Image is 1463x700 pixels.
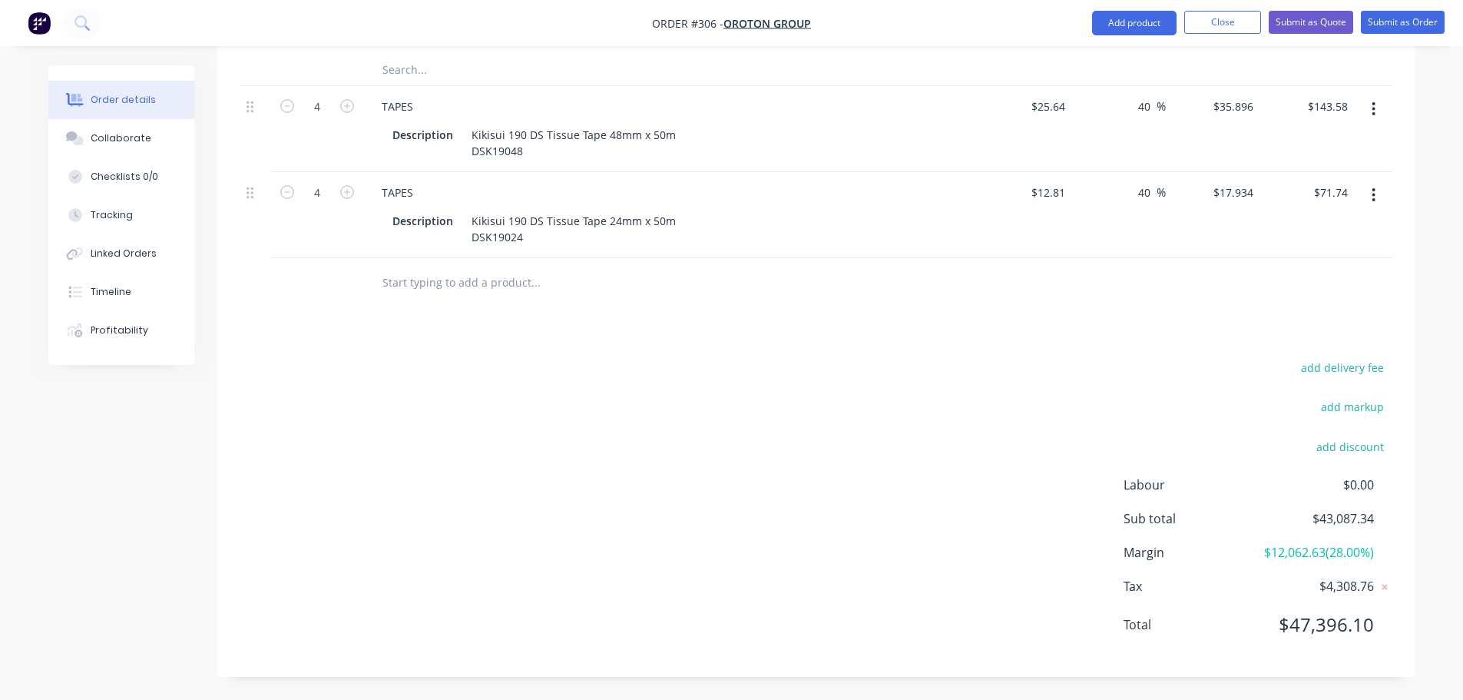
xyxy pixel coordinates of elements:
div: Kikisui 190 DS Tissue Tape 48mm x 50m DSK19048 [465,124,682,162]
button: add delivery fee [1293,357,1392,378]
button: Timeline [48,273,194,311]
span: Order #306 - [652,16,723,31]
button: add markup [1313,396,1392,417]
div: Checklists 0/0 [91,170,158,184]
span: Sub total [1124,509,1260,528]
div: TAPES [369,181,425,204]
div: Profitability [91,323,148,337]
div: Collaborate [91,131,151,145]
span: $43,087.34 [1259,509,1373,528]
button: Order details [48,81,194,119]
span: $4,308.76 [1259,577,1373,595]
span: Total [1124,615,1260,634]
div: Order details [91,93,156,107]
input: Start typing to add a product... [382,267,689,298]
div: Kikisui 190 DS Tissue Tape 24mm x 50m DSK19024 [465,210,682,248]
button: Submit as Order [1361,11,1445,34]
span: $0.00 [1259,476,1373,494]
button: Collaborate [48,119,194,158]
div: Tracking [91,208,133,222]
img: Factory [28,12,51,35]
button: Tracking [48,196,194,234]
button: add discount [1309,436,1392,456]
button: Checklists 0/0 [48,158,194,196]
button: Add product [1092,11,1177,35]
button: Linked Orders [48,234,194,273]
span: $47,396.10 [1259,611,1373,639]
button: Profitability [48,311,194,350]
input: Search... [382,55,689,85]
div: Description [386,124,459,146]
span: Tax [1124,577,1260,595]
div: Timeline [91,285,131,299]
a: Oroton Group [723,16,811,31]
div: Description [386,210,459,232]
div: Linked Orders [91,247,157,260]
span: Labour [1124,476,1260,494]
span: $12,062.63 ( 28.00 %) [1259,543,1373,562]
span: % [1157,98,1166,115]
div: TAPES [369,95,425,118]
span: Margin [1124,543,1260,562]
button: Close [1184,11,1261,34]
span: % [1157,184,1166,201]
button: Submit as Quote [1269,11,1353,34]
